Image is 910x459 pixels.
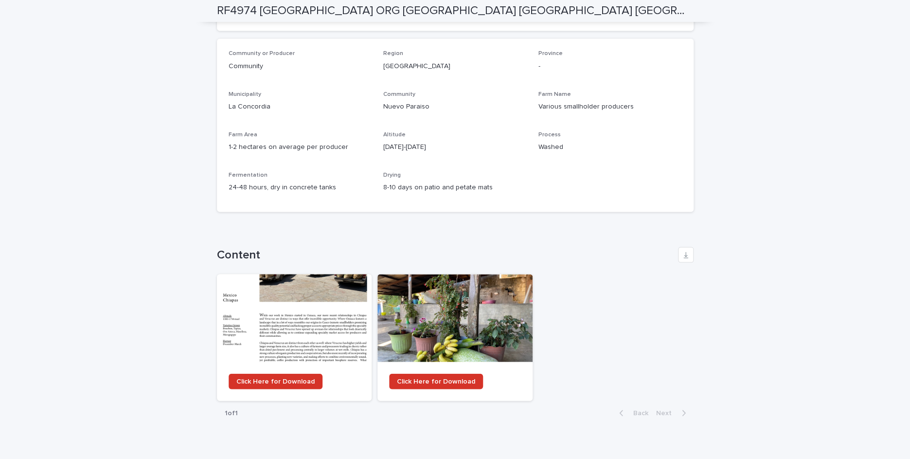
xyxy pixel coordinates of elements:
span: Community or Producer [229,51,295,56]
span: Province [538,51,563,56]
p: 1 of 1 [217,401,246,425]
p: [GEOGRAPHIC_DATA] [383,61,527,71]
span: Region [383,51,403,56]
span: Click Here for Download [236,378,315,385]
a: Click Here for Download [377,274,533,401]
span: Farm Name [538,91,571,97]
p: [DATE]-[DATE] [383,142,527,152]
p: Community [229,61,372,71]
span: Fermentation [229,172,268,178]
p: Washed [538,142,682,152]
p: 24-48 hours, dry in concrete tanks [229,182,372,192]
p: Various smallholder producers [538,101,682,111]
span: Drying [383,172,401,178]
a: Click Here for Download [389,373,483,389]
span: Process [538,131,561,137]
p: 8-10 days on patio and petate mats [383,182,527,192]
span: Click Here for Download [397,378,475,385]
span: Farm Area [229,131,257,137]
span: Back [627,409,648,416]
span: Community [383,91,415,97]
button: Back [611,408,652,417]
span: Altitude [383,131,406,137]
p: 1-2 hectares on average per producer [229,142,372,152]
h2: RF4974 [GEOGRAPHIC_DATA] ORG [GEOGRAPHIC_DATA] [GEOGRAPHIC_DATA] [GEOGRAPHIC_DATA] [GEOGRAPHIC_DA... [217,4,690,18]
p: Nuevo Paraiso [383,101,527,111]
p: La Concordia [229,101,372,111]
a: Click Here for Download [229,373,322,389]
h1: Content [217,248,674,262]
a: Click Here for Download [217,274,372,401]
span: Municipality [229,91,261,97]
span: Next [656,409,678,416]
p: - [538,61,682,71]
button: Next [652,408,694,417]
